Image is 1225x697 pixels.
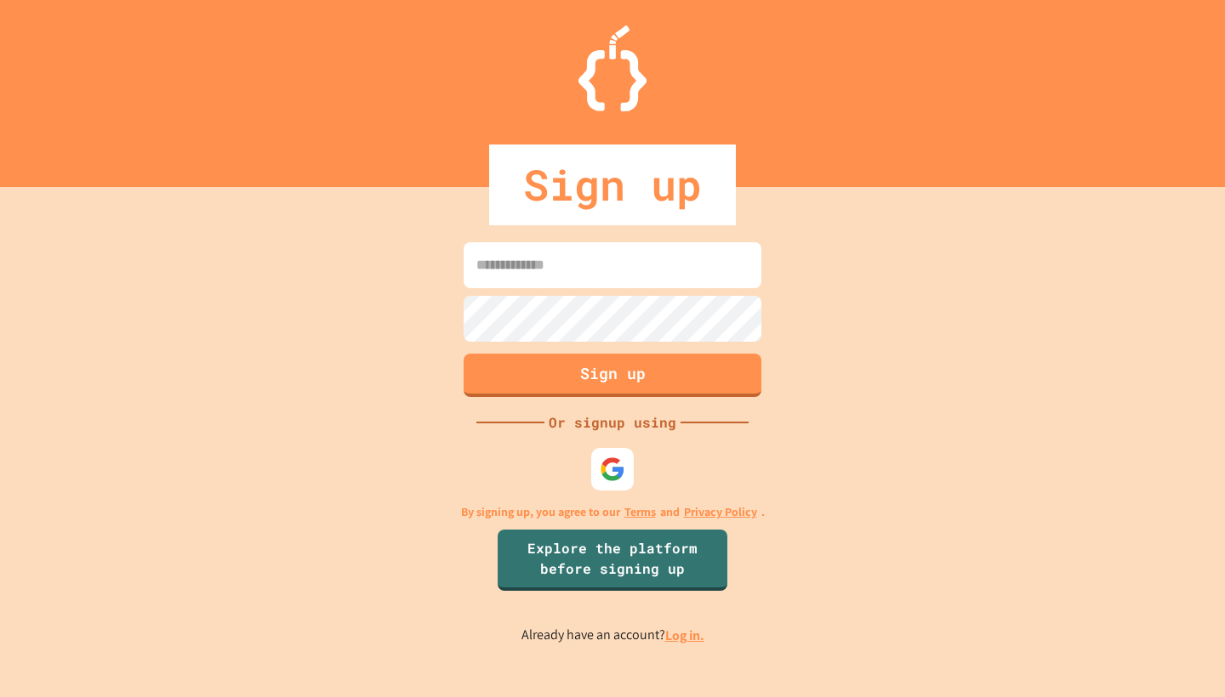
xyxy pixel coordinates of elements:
[544,412,681,433] div: Or signup using
[498,530,727,591] a: Explore the platform before signing up
[665,626,704,644] a: Log in.
[684,503,757,521] a: Privacy Policy
[461,503,765,521] p: By signing up, you agree to our and .
[521,625,704,646] p: Already have an account?
[600,456,625,482] img: google-icon.svg
[489,144,736,225] div: Sign up
[464,354,761,397] button: Sign up
[578,25,647,111] img: Logo.svg
[624,503,656,521] a: Terms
